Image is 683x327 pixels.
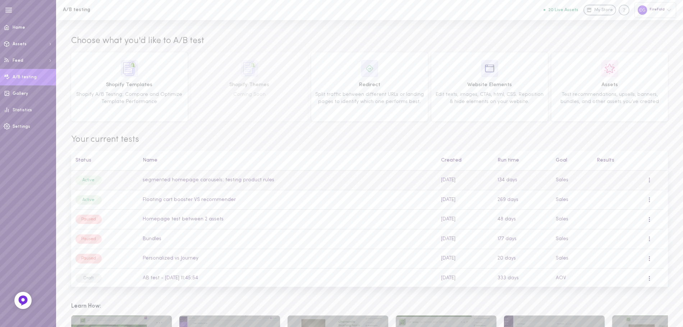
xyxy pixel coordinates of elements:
h1: A/B testing [63,7,182,13]
span: Shopify Templates [74,81,185,89]
div: FireFold [634,2,676,18]
td: [DATE] [437,268,494,288]
td: 177 days [493,229,551,249]
td: [DATE] [437,190,494,210]
td: Homepage test between 2 assets [139,210,437,229]
td: 333 days [493,268,551,288]
td: segmented homepage carousels: testing product rules [139,170,437,190]
th: Run time [493,151,551,170]
td: Sales [552,190,593,210]
span: Shopify Themes [194,81,305,89]
td: [DATE] [437,210,494,229]
div: Knowledge center [619,5,629,15]
span: Home [13,25,25,30]
img: icon [121,60,138,77]
td: 269 days [493,190,551,210]
img: icon [361,60,378,77]
span: Redirect [314,81,425,89]
td: AOV [552,268,593,288]
img: icon [481,60,498,77]
span: Your current tests [71,134,668,146]
td: 134 days [493,170,551,190]
span: Choose what you'd like to A/B test [71,35,204,47]
span: Statistics [13,108,32,112]
div: Draft [75,274,102,283]
span: A/B testing [13,75,37,79]
td: Sales [552,249,593,268]
span: My Store [594,7,613,14]
div: Paused [75,254,102,263]
button: 20 Live Assets [544,8,578,12]
td: 20 days [493,249,551,268]
th: Status [71,151,139,170]
img: icon [601,60,618,77]
td: Bundles [139,229,437,249]
a: My Store [583,5,616,15]
td: AB test - [DATE] 11:45:54 [139,268,437,288]
div: Paused [75,215,102,224]
td: Personalized vs Journey [139,249,437,268]
a: 20 Live Assets [544,8,583,13]
span: Feed [13,59,23,63]
th: Results [592,151,643,170]
h3: Learn How: [71,302,668,311]
div: Active [75,176,102,185]
span: Settings [13,125,30,129]
div: Active [75,195,102,205]
td: Floating cart booster VS recommender [139,190,437,210]
span: Gallery [13,92,28,96]
th: Created [437,151,494,170]
td: 48 days [493,210,551,229]
img: icon [241,60,258,77]
span: Split traffic between different URLs or landing pages to identify which one performs best. [315,92,424,104]
td: Sales [552,170,593,190]
img: Feedback Button [18,295,28,306]
span: Website Elements [434,81,545,89]
span: Assets [13,42,27,46]
span: Edit texts, images, CTAs, html, CSS. Reposition & hide elements on your website. [436,92,544,104]
td: Sales [552,229,593,249]
td: [DATE] [437,229,494,249]
span: Shopify A/B Testing: Compare and Optimize Template Performance [76,92,182,104]
span: Test recommendations, upsells, banners, bundles, and other assets you’ve created [560,92,659,104]
th: Goal [552,151,593,170]
td: [DATE] [437,249,494,268]
td: Sales [552,210,593,229]
span: Assets [554,81,665,89]
td: [DATE] [437,170,494,190]
div: Paused [75,234,102,244]
th: Name [139,151,437,170]
span: Coming Soon [233,92,266,97]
